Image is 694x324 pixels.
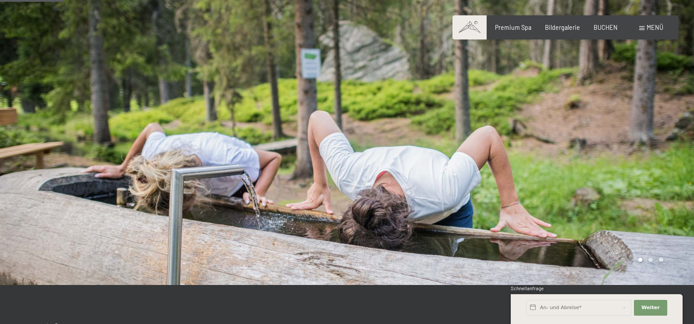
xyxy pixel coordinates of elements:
span: Schnellanfrage [511,285,544,291]
div: Carousel Page 1 (Current Slide) [638,258,643,262]
div: Carousel Pagination [635,258,663,262]
button: Weiter [634,300,667,316]
span: Menü [647,24,663,31]
div: Carousel Page 2 [648,258,653,262]
div: Carousel Page 3 [659,258,663,262]
a: BUCHEN [594,24,618,31]
span: Weiter [641,304,660,311]
a: Premium Spa [495,24,531,31]
a: Bildergalerie [545,24,580,31]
